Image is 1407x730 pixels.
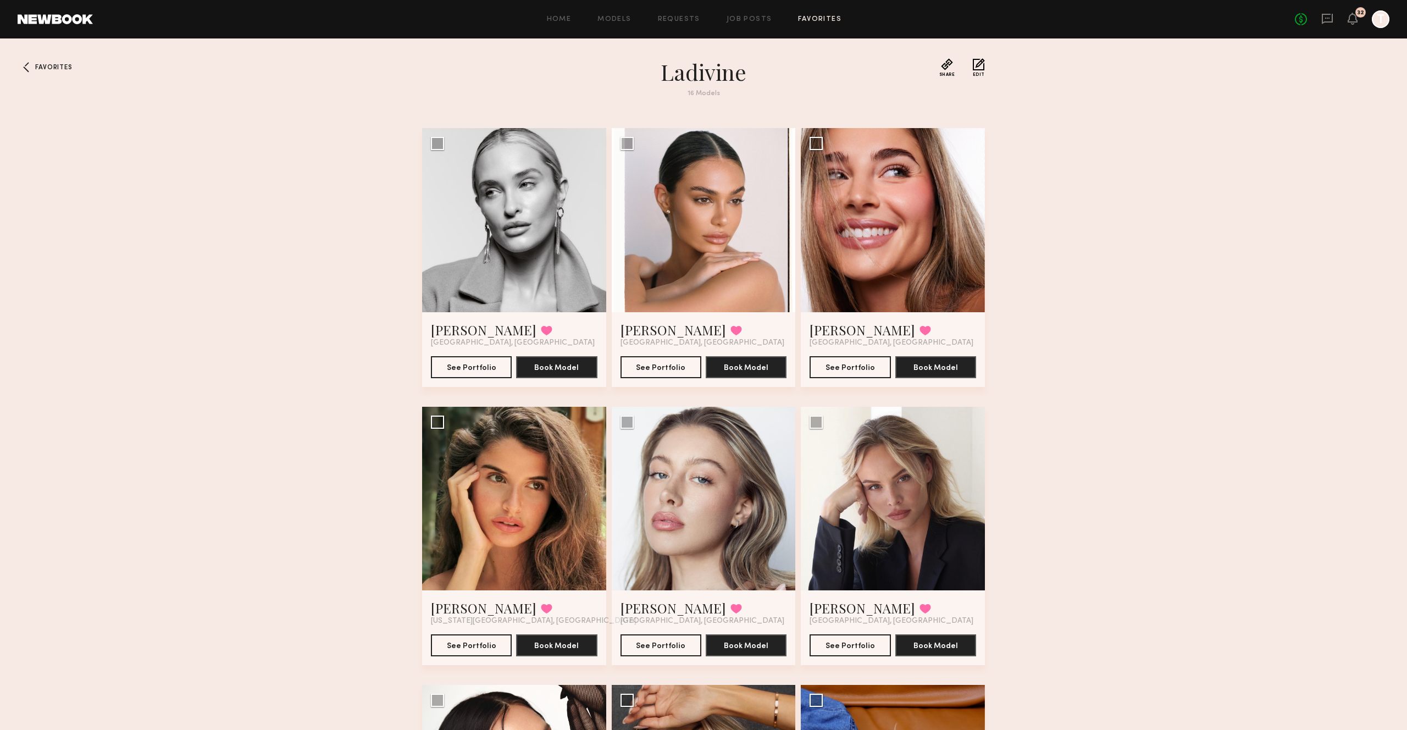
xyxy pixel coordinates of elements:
button: See Portfolio [431,634,512,656]
a: Book Model [895,362,976,372]
a: Requests [658,16,700,23]
a: Book Model [516,362,597,372]
a: Home [547,16,572,23]
a: [PERSON_NAME] [431,599,536,617]
a: Book Model [895,640,976,650]
button: See Portfolio [431,356,512,378]
span: [GEOGRAPHIC_DATA], [GEOGRAPHIC_DATA] [810,617,973,626]
a: T [1372,10,1389,28]
span: Edit [973,73,985,77]
button: See Portfolio [810,634,890,656]
span: [GEOGRAPHIC_DATA], [GEOGRAPHIC_DATA] [621,339,784,347]
span: [GEOGRAPHIC_DATA], [GEOGRAPHIC_DATA] [621,617,784,626]
button: Book Model [516,634,597,656]
span: Share [939,73,955,77]
button: Book Model [895,634,976,656]
span: [GEOGRAPHIC_DATA], [GEOGRAPHIC_DATA] [431,339,595,347]
div: 32 [1357,10,1364,16]
button: Book Model [895,356,976,378]
span: [GEOGRAPHIC_DATA], [GEOGRAPHIC_DATA] [810,339,973,347]
a: Favorites [18,58,35,76]
a: Models [597,16,631,23]
button: See Portfolio [621,634,701,656]
span: [US_STATE][GEOGRAPHIC_DATA], [GEOGRAPHIC_DATA] [431,617,636,626]
a: Job Posts [727,16,772,23]
a: [PERSON_NAME] [621,599,726,617]
a: Book Model [706,640,786,650]
button: See Portfolio [621,356,701,378]
button: See Portfolio [810,356,890,378]
a: Book Model [706,362,786,372]
div: 16 Models [506,90,901,97]
a: [PERSON_NAME] [810,321,915,339]
button: Share [939,58,955,77]
button: Book Model [706,634,786,656]
a: Favorites [798,16,841,23]
h1: Ladivine [506,58,901,86]
button: Edit [973,58,985,77]
a: [PERSON_NAME] [431,321,536,339]
button: Book Model [706,356,786,378]
span: Favorites [35,64,72,71]
a: Book Model [516,640,597,650]
a: [PERSON_NAME] [810,599,915,617]
button: Book Model [516,356,597,378]
a: [PERSON_NAME] [621,321,726,339]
